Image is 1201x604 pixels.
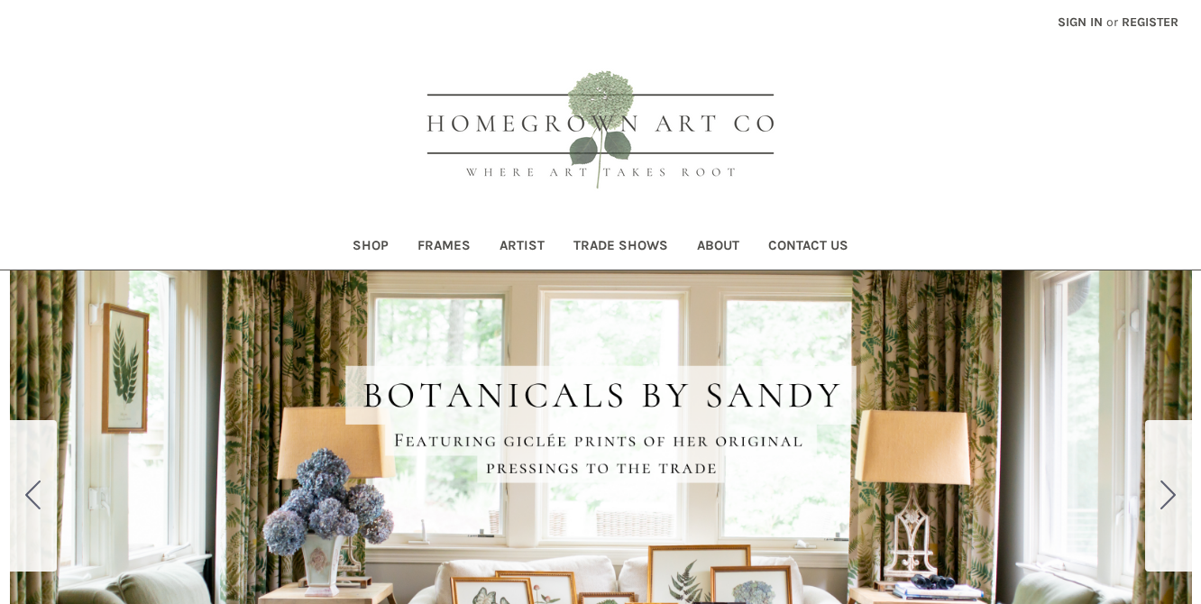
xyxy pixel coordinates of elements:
button: Go to slide 5 [10,420,57,572]
img: HOMEGROWN ART CO [398,50,803,213]
a: Artist [485,225,559,270]
a: Frames [403,225,485,270]
span: or [1105,13,1120,32]
a: Contact Us [754,225,863,270]
a: Shop [338,225,403,270]
button: Go to slide 2 [1145,420,1192,572]
a: About [683,225,754,270]
a: Trade Shows [559,225,683,270]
